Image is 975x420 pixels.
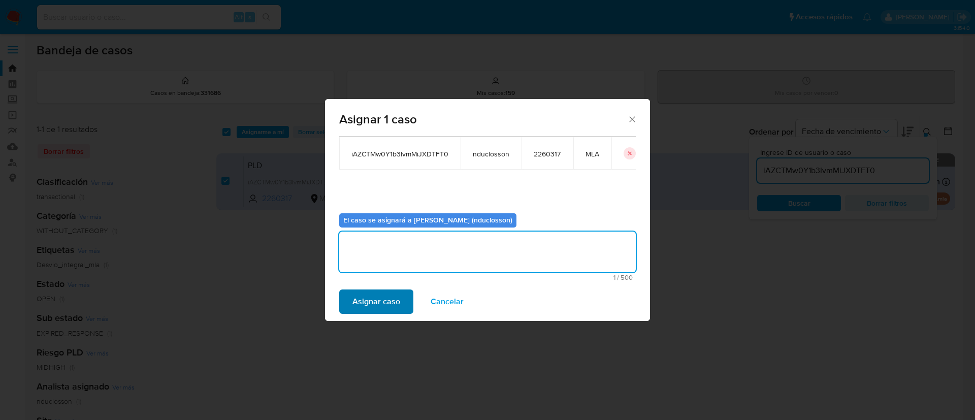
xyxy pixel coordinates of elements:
[417,289,477,314] button: Cancelar
[624,147,636,159] button: icon-button
[473,149,509,158] span: nduclosson
[351,149,448,158] span: iAZCTMw0Y1b3IvmMiJXDTFT0
[325,99,650,321] div: assign-modal
[343,215,512,225] b: El caso se asignará a [PERSON_NAME] (nduclosson)
[339,113,627,125] span: Asignar 1 caso
[431,290,464,313] span: Cancelar
[586,149,599,158] span: MLA
[534,149,561,158] span: 2260317
[627,114,636,123] button: Cerrar ventana
[352,290,400,313] span: Asignar caso
[339,289,413,314] button: Asignar caso
[342,274,633,281] span: Máximo 500 caracteres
